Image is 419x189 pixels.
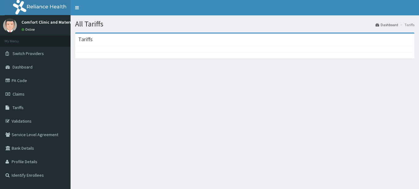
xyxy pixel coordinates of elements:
[13,91,25,97] span: Claims
[13,51,44,56] span: Switch Providers
[13,64,33,70] span: Dashboard
[78,37,93,42] h3: Tariffs
[21,27,36,32] a: Online
[3,18,17,32] img: User Image
[399,22,414,27] li: Tariffs
[21,20,93,24] p: Comfort Clinic and Maternity Limited
[375,22,398,27] a: Dashboard
[75,20,414,28] h1: All Tariffs
[13,105,24,110] span: Tariffs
